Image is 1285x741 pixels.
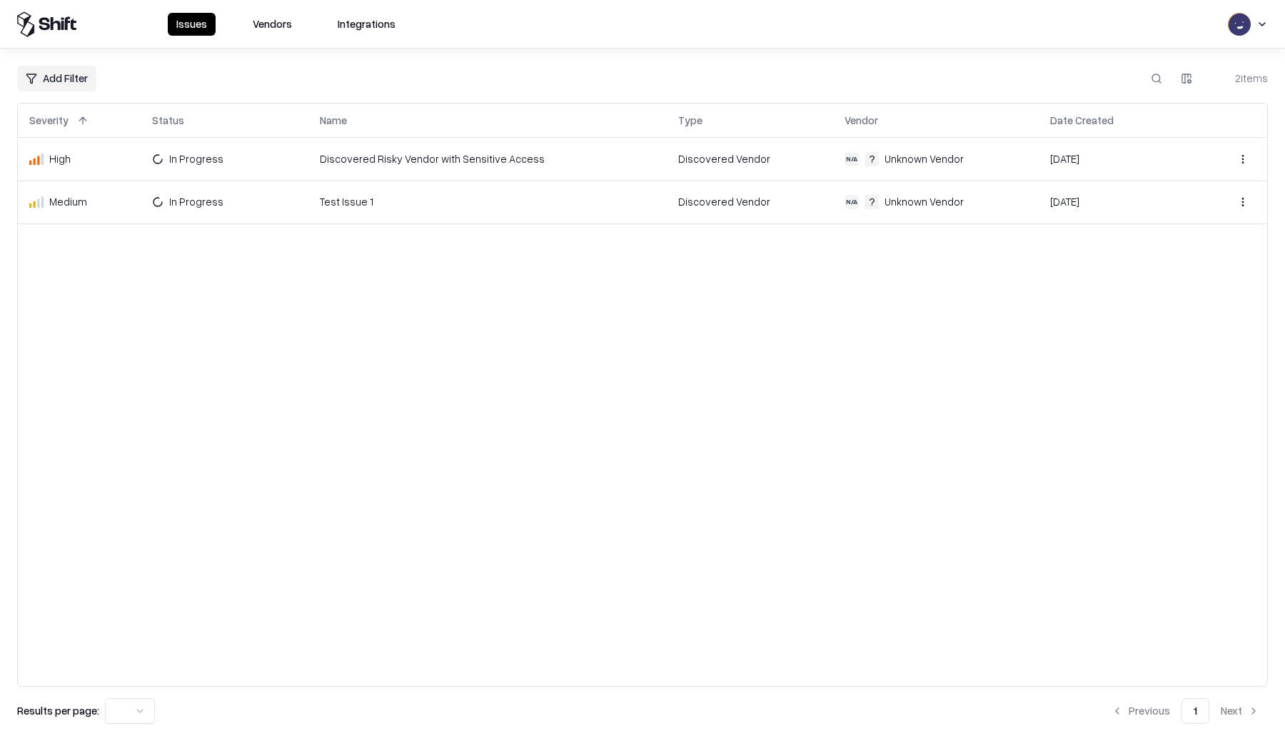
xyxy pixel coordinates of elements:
div: Type [678,113,702,128]
div: Name [320,113,347,128]
td: Discovered Vendor [667,138,833,181]
nav: pagination [1103,698,1268,724]
td: [DATE] [1039,138,1196,181]
div: In Progress [169,151,223,166]
div: Status [152,113,184,128]
div: In Progress [169,194,223,209]
button: 1 [1181,698,1209,724]
div: N/A [845,195,859,209]
button: In Progress [152,191,245,213]
button: Vendors [244,13,301,36]
td: Test Issue 1 [308,181,667,223]
div: Severity [29,113,69,128]
div: N/A [845,152,859,166]
td: Discovered Risky Vendor with Sensitive Access [308,138,667,181]
div: Vendor [845,113,878,128]
td: [DATE] [1039,181,1196,223]
p: Results per page: [17,703,99,718]
div: Unknown Vendor [885,151,964,166]
div: 2 items [1211,71,1268,86]
td: Discovered Vendor [667,181,833,223]
div: Date Created [1050,113,1114,128]
div: High [29,151,129,166]
div: Unknown Vendor [885,194,964,209]
div: Medium [29,194,129,209]
button: Integrations [329,13,404,36]
button: Issues [168,13,216,36]
button: Add Filter [17,66,96,91]
button: In Progress [152,148,245,171]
